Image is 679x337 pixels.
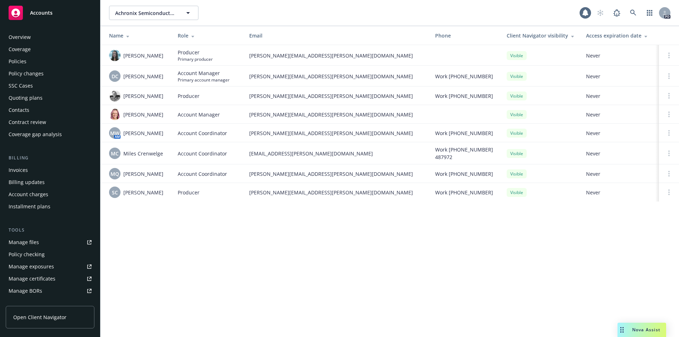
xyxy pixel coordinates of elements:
a: Manage BORs [6,285,94,297]
span: Work [PHONE_NUMBER] [435,73,493,80]
span: [PERSON_NAME][EMAIL_ADDRESS][PERSON_NAME][DOMAIN_NAME] [249,189,424,196]
div: Manage exposures [9,261,54,272]
a: Switch app [643,6,657,20]
a: Installment plans [6,201,94,212]
span: [PERSON_NAME] [123,73,163,80]
div: Coverage gap analysis [9,129,62,140]
span: [EMAIL_ADDRESS][PERSON_NAME][DOMAIN_NAME] [249,150,424,157]
span: Account Manager [178,69,230,77]
div: Contacts [9,104,29,116]
div: Client Navigator visibility [507,32,575,39]
div: Visible [507,110,527,119]
div: Visible [507,91,527,100]
a: Billing updates [6,177,94,188]
span: [PERSON_NAME][EMAIL_ADDRESS][PERSON_NAME][DOMAIN_NAME] [249,52,424,59]
div: Policies [9,56,26,67]
img: photo [109,109,120,120]
span: Never [586,92,653,100]
div: Quoting plans [9,92,43,104]
div: Invoices [9,164,28,176]
div: Coverage [9,44,31,55]
div: Billing [6,154,94,162]
a: Summary of insurance [6,297,94,309]
span: Nova Assist [632,327,660,333]
div: Installment plans [9,201,50,212]
a: Account charges [6,189,94,200]
span: Work [PHONE_NUMBER] 487972 [435,146,495,161]
img: photo [109,90,120,101]
a: Manage files [6,237,94,248]
a: Overview [6,31,94,43]
div: SSC Cases [9,80,33,91]
div: Drag to move [618,323,626,337]
div: Manage files [9,237,39,248]
span: Primary account manager [178,77,230,83]
span: Miles Crenwelge [123,150,163,157]
span: [PERSON_NAME] [123,111,163,118]
a: Invoices [6,164,94,176]
span: MC [111,150,119,157]
div: Email [249,32,424,39]
div: Account charges [9,189,48,200]
span: Primary producer [178,56,213,62]
span: [PERSON_NAME] [123,170,163,178]
span: [PERSON_NAME][EMAIL_ADDRESS][PERSON_NAME][DOMAIN_NAME] [249,170,424,178]
span: Producer [178,49,213,56]
a: SSC Cases [6,80,94,91]
div: Access expiration date [586,32,653,39]
span: [PERSON_NAME] [123,92,163,100]
span: Account Coordinator [178,129,227,137]
span: Never [586,150,653,157]
div: Role [178,32,238,39]
span: Never [586,129,653,137]
span: Account Coordinator [178,170,227,178]
span: Never [586,111,653,118]
a: Search [626,6,640,20]
span: Producer [178,189,200,196]
div: Tools [6,227,94,234]
a: Policies [6,56,94,67]
div: Visible [507,169,527,178]
span: [PERSON_NAME] [123,52,163,59]
a: Manage certificates [6,273,94,284]
div: Visible [507,149,527,158]
button: Nova Assist [618,323,666,337]
a: Report a Bug [610,6,624,20]
div: Visible [507,51,527,60]
div: Overview [9,31,31,43]
span: [PERSON_NAME][EMAIL_ADDRESS][PERSON_NAME][DOMAIN_NAME] [249,111,424,118]
span: Work [PHONE_NUMBER] [435,189,493,196]
span: Never [586,52,653,59]
a: Start snowing [593,6,607,20]
span: [PERSON_NAME] [123,129,163,137]
span: Work [PHONE_NUMBER] [435,170,493,178]
span: Never [586,73,653,80]
div: Visible [507,188,527,197]
a: Accounts [6,3,94,23]
span: Work [PHONE_NUMBER] [435,92,493,100]
div: Summary of insurance [9,297,63,309]
span: Work [PHONE_NUMBER] [435,129,493,137]
a: Manage exposures [6,261,94,272]
span: MQ [110,170,119,178]
div: Manage BORs [9,285,42,297]
div: Contract review [9,117,46,128]
div: Billing updates [9,177,45,188]
span: [PERSON_NAME] [123,189,163,196]
div: Name [109,32,166,39]
a: Quoting plans [6,92,94,104]
a: Contract review [6,117,94,128]
div: Policy checking [9,249,45,260]
div: Visible [507,129,527,138]
span: Open Client Navigator [13,313,67,321]
button: Achronix Semiconductor Corporation [109,6,198,20]
span: [PERSON_NAME][EMAIL_ADDRESS][PERSON_NAME][DOMAIN_NAME] [249,129,424,137]
span: DC [112,73,118,80]
a: Coverage gap analysis [6,129,94,140]
span: Producer [178,92,200,100]
span: Never [586,189,653,196]
div: Manage certificates [9,273,55,284]
div: Policy changes [9,68,44,79]
span: Never [586,170,653,178]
